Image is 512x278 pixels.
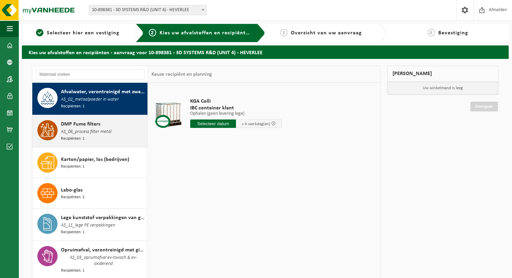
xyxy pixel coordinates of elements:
[291,30,362,36] span: Overzicht van uw aanvraag
[61,194,84,201] span: Recipiënten: 2
[428,29,435,36] span: 4
[190,98,282,105] span: KGA Colli
[32,83,148,115] button: Afvalwater, verontreinigd met zware metalen AS_02_metaalpoeder in water Recipiënten: 1
[470,102,498,111] a: Doorgaan
[36,69,144,79] input: Materiaal zoeken
[61,96,119,103] span: AS_02_metaalpoeder in water
[61,155,129,164] span: Karton/papier, los (bedrijven)
[89,5,206,15] span: 10-898381 - 3D SYSTEMS R&D (UNIT 4) - HEVERLEE
[61,214,146,222] span: Lege kunststof verpakkingen van gevaarlijke stoffen
[25,29,130,37] a: 1Selecteer hier een vestiging
[61,246,146,254] span: Opruimafval, verontreinigd met giftige stoffen, verpakt in vaten
[47,30,120,36] span: Selecteer hier een vestiging
[61,254,146,268] span: AS_03_opruimafval ex-toxisch & ex-oxiderend
[280,29,287,36] span: 3
[190,111,282,116] p: Ophalen (geen levering lege)
[160,30,252,36] span: Kies uw afvalstoffen en recipiënten
[32,147,148,178] button: Karton/papier, los (bedrijven) Recipiënten: 1
[387,66,499,82] div: [PERSON_NAME]
[148,66,215,83] div: Keuze recipiënt en planning
[36,29,43,36] span: 1
[61,128,111,136] span: AS_06_process filter metal
[32,115,148,147] button: DMP Fume filters AS_06_process filter metal Recipiënten: 1
[190,119,236,128] input: Selecteer datum
[61,186,82,194] span: Labo-glas
[61,229,84,236] span: Recipiënten: 1
[22,45,509,59] h2: Kies uw afvalstoffen en recipiënten - aanvraag voor 10-898381 - 3D SYSTEMS R&D (UNIT 4) - HEVERLEE
[32,178,148,209] button: Labo-glas Recipiënten: 2
[61,136,84,142] span: Recipiënten: 1
[61,164,84,170] span: Recipiënten: 1
[61,120,100,128] span: DMP Fume filters
[61,222,115,229] span: AS_11_lege PE verpakkingen
[61,268,84,274] span: Recipiënten: 1
[438,30,468,36] span: Bevestiging
[387,82,499,95] p: Uw winkelmand is leeg
[190,105,282,111] span: IBC container klant
[61,103,84,110] span: Recipiënten: 1
[32,209,148,241] button: Lege kunststof verpakkingen van gevaarlijke stoffen AS_11_lege PE verpakkingen Recipiënten: 1
[242,122,270,126] span: + 4 werkdag(en)
[149,29,156,36] span: 2
[61,88,146,96] span: Afvalwater, verontreinigd met zware metalen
